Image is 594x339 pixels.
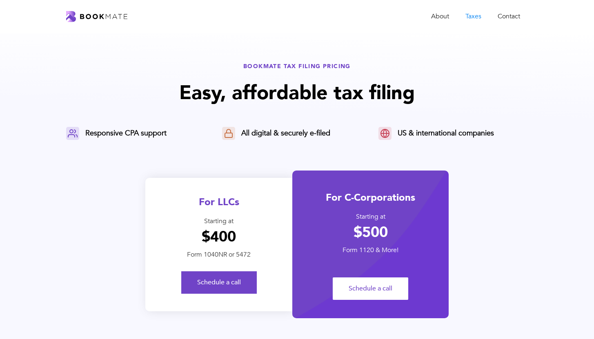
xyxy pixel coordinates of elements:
div: Starting at [292,213,449,221]
h1: $400 [145,228,292,246]
a: Schedule a call [181,271,257,294]
div: All digital & securely e-filed [241,129,330,138]
div: Starting at [145,217,292,226]
a: Taxes [457,8,489,25]
a: Contact [489,8,528,25]
div: For LLCs [145,195,292,209]
div: Form 1040NR or 5472 [145,250,292,259]
a: About [423,8,457,25]
div: Responsive CPA support [85,129,167,138]
div: Form 1120 & More! [292,246,449,255]
a: Schedule a call [333,277,408,300]
div: BOOKMATE TAX FILING PRICING [66,62,528,70]
a: home [66,11,127,22]
h1: $500 [292,224,449,242]
div: For C-Corporations [292,191,449,204]
h1: Easy, affordable tax filing [66,80,528,106]
div: US & international companies [398,129,494,138]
